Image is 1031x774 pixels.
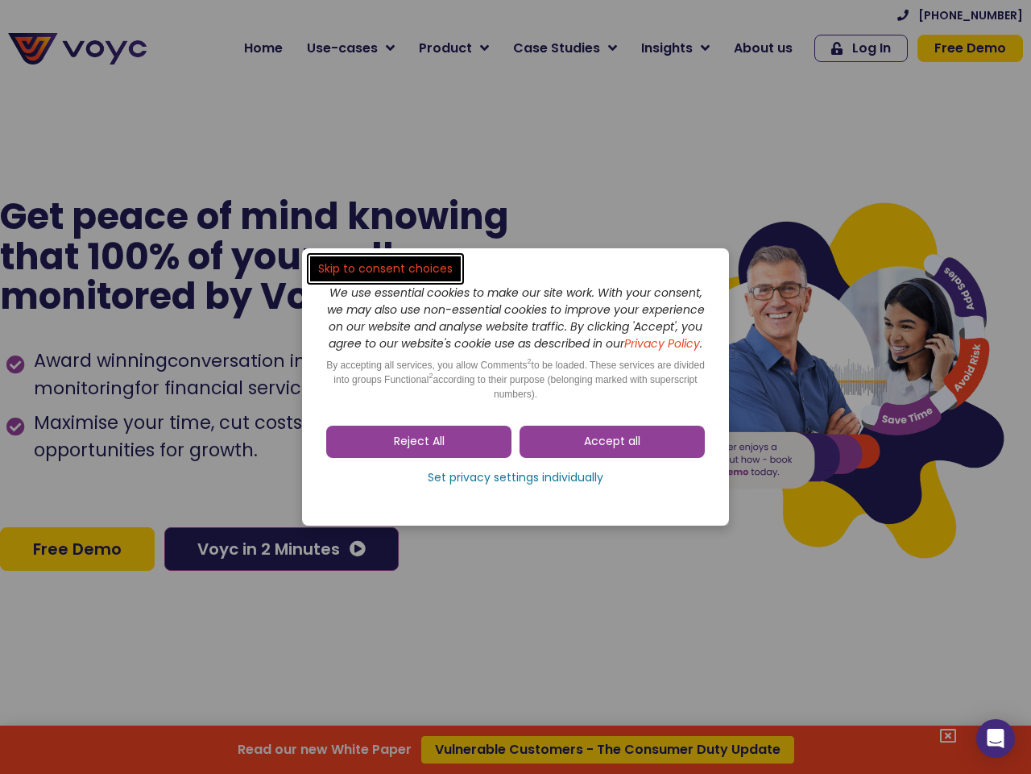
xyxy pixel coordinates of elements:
[428,470,603,486] span: Set privacy settings individually
[326,466,705,490] a: Set privacy settings individually
[326,426,511,458] a: Reject All
[584,434,640,450] span: Accept all
[209,131,264,149] span: Job title
[520,426,705,458] a: Accept all
[209,64,250,83] span: Phone
[394,434,445,450] span: Reject All
[326,360,705,400] span: By accepting all services, you allow Comments to be loaded. These services are divided into group...
[310,256,461,281] a: Skip to consent choices
[429,372,433,380] sup: 2
[327,285,705,352] i: We use essential cookies to make our site work. With your consent, we may also use non-essential ...
[528,357,532,365] sup: 2
[624,335,700,352] a: Privacy Policy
